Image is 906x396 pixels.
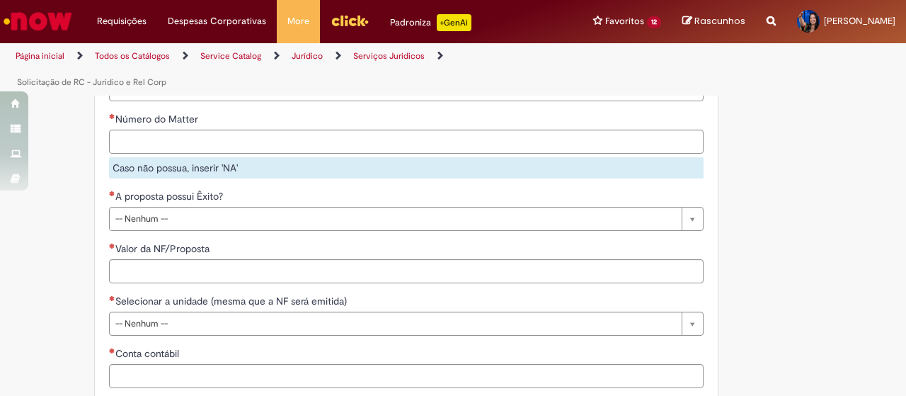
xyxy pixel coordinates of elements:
span: Requisições [97,14,147,28]
a: Página inicial [16,50,64,62]
span: [PERSON_NAME] [824,15,895,27]
span: A proposta possui Êxito? [115,190,226,203]
span: Conta contábil [115,347,182,360]
input: Valor da NF/Proposta [109,259,704,283]
span: Valor da NF/Proposta [115,242,212,255]
a: Jurídico [292,50,323,62]
span: Necessários [109,243,115,249]
span: 12 [647,16,661,28]
a: Service Catalog [200,50,261,62]
span: Necessários [109,295,115,301]
img: click_logo_yellow_360x200.png [331,10,369,31]
ul: Trilhas de página [11,43,593,96]
span: Favoritos [605,14,644,28]
span: Número do Matter [115,113,201,125]
span: Necessários [109,113,115,119]
a: Todos os Catálogos [95,50,170,62]
span: -- Nenhum -- [115,312,675,335]
p: +GenAi [437,14,471,31]
span: Necessários [109,191,115,196]
span: Despesas Corporativas [168,14,266,28]
a: Serviços Juridicos [353,50,425,62]
span: Rascunhos [694,14,745,28]
span: More [287,14,309,28]
div: Padroniza [390,14,471,31]
div: Caso não possua, inserir 'NA' [109,157,704,179]
img: ServiceNow [1,7,74,35]
span: -- Nenhum -- [115,208,675,230]
span: Selecionar a unidade (mesma que a NF será emitida) [115,295,350,307]
a: Rascunhos [682,15,745,28]
input: Conta contábil [109,364,704,388]
span: Necessários [109,348,115,353]
input: Número do Matter [109,130,704,154]
a: Solicitação de RC - Juridico e Rel Corp [17,77,166,88]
